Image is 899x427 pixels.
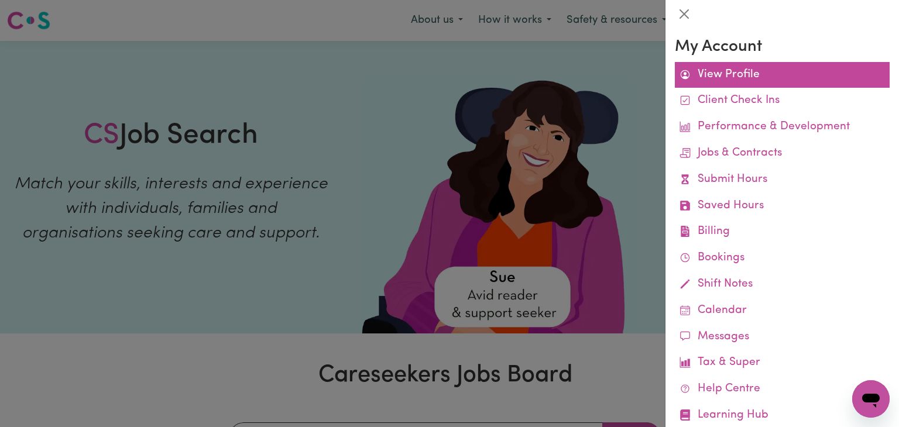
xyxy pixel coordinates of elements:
[675,350,890,376] a: Tax & Super
[852,380,890,418] iframe: Button to launch messaging window
[675,298,890,324] a: Calendar
[675,245,890,271] a: Bookings
[675,167,890,193] a: Submit Hours
[675,324,890,350] a: Messages
[675,193,890,219] a: Saved Hours
[675,62,890,88] a: View Profile
[675,219,890,245] a: Billing
[675,376,890,402] a: Help Centre
[675,140,890,167] a: Jobs & Contracts
[675,114,890,140] a: Performance & Development
[675,37,890,57] h3: My Account
[675,5,694,23] button: Close
[675,271,890,298] a: Shift Notes
[675,88,890,114] a: Client Check Ins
